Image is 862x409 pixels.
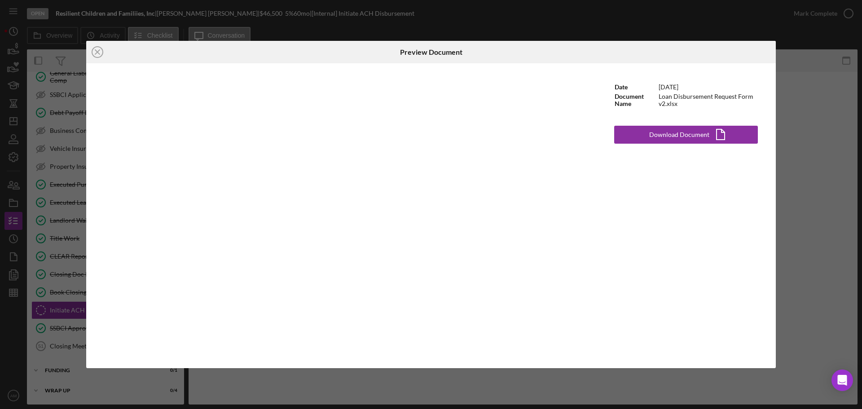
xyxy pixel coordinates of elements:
td: [DATE] [658,81,758,92]
b: Date [615,83,628,91]
div: Open Intercom Messenger [831,369,853,391]
h6: Preview Document [400,48,462,56]
iframe: Document Preview [86,63,596,368]
td: Loan Disbursement Request Form v2.xlsx [658,92,758,108]
button: Download Document [614,126,758,144]
div: Download Document [649,126,709,144]
b: Document Name [615,92,644,107]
